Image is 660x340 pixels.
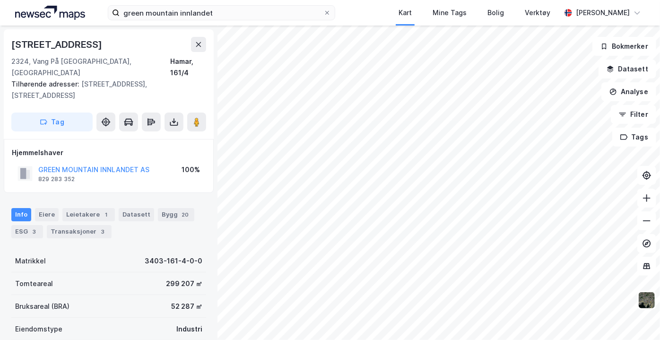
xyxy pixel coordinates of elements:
[601,82,656,101] button: Analyse
[145,255,202,267] div: 3403-161-4-0-0
[611,105,656,124] button: Filter
[15,255,46,267] div: Matrikkel
[487,7,504,18] div: Bolig
[592,37,656,56] button: Bokmerker
[11,80,81,88] span: Tilhørende adresser:
[11,56,170,78] div: 2324, Vang På [GEOGRAPHIC_DATA], [GEOGRAPHIC_DATA]
[47,225,112,238] div: Transaksjoner
[11,113,93,131] button: Tag
[119,208,154,221] div: Datasett
[11,225,43,238] div: ESG
[613,295,660,340] iframe: Chat Widget
[170,56,206,78] div: Hamar, 161/4
[12,147,206,158] div: Hjemmelshaver
[35,208,59,221] div: Eiere
[180,210,191,219] div: 20
[11,37,104,52] div: [STREET_ADDRESS]
[102,210,111,219] div: 1
[11,78,199,101] div: [STREET_ADDRESS], [STREET_ADDRESS]
[433,7,467,18] div: Mine Tags
[15,323,62,335] div: Eiendomstype
[612,128,656,147] button: Tags
[171,301,202,312] div: 52 287 ㎡
[15,301,69,312] div: Bruksareal (BRA)
[38,175,75,183] div: 829 283 352
[30,227,39,236] div: 3
[98,227,108,236] div: 3
[120,6,323,20] input: Søk på adresse, matrikkel, gårdeiere, leietakere eller personer
[576,7,630,18] div: [PERSON_NAME]
[176,323,202,335] div: Industri
[638,291,656,309] img: 9k=
[525,7,550,18] div: Verktøy
[11,208,31,221] div: Info
[62,208,115,221] div: Leietakere
[399,7,412,18] div: Kart
[182,164,200,175] div: 100%
[158,208,194,221] div: Bygg
[599,60,656,78] button: Datasett
[166,278,202,289] div: 299 207 ㎡
[613,295,660,340] div: Kontrollprogram for chat
[15,6,85,20] img: logo.a4113a55bc3d86da70a041830d287a7e.svg
[15,278,53,289] div: Tomteareal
